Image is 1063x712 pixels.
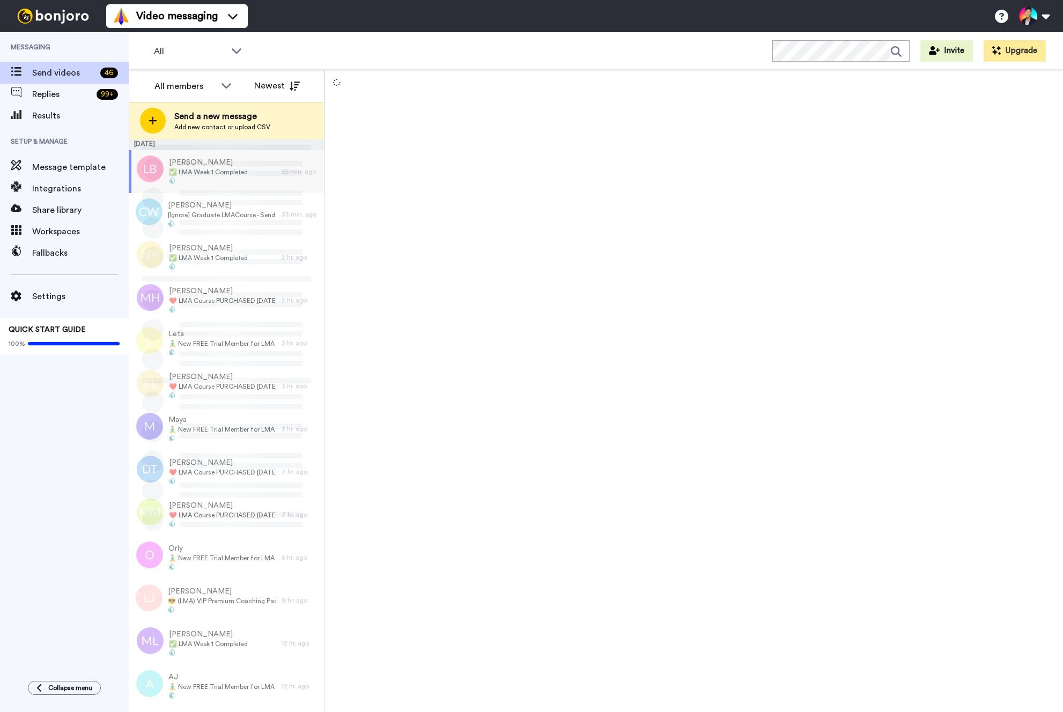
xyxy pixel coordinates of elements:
img: kl.png [137,370,164,397]
img: l.png [136,327,163,354]
div: 33 min. ago [282,210,319,219]
div: 3 hr. ago [282,425,319,433]
span: 100% [9,339,25,348]
span: Orly [168,543,276,554]
img: o.png [136,542,163,568]
span: ✅ LMA Week 1 Completed [169,640,248,648]
img: bj-logo-header-white.svg [13,9,93,24]
span: ✅ LMA Week 1 Completed [169,254,248,262]
span: [PERSON_NAME] [169,372,276,382]
span: 🧘‍♂️ New FREE Trial Member for LMA Program! 🧘‍♂️ [168,683,276,691]
span: Message template [32,161,129,174]
img: m.png [136,413,163,440]
span: Settings [32,290,129,303]
span: Results [32,109,129,122]
img: vm-color.svg [113,8,130,25]
img: lb.png [137,155,164,182]
span: Workspaces [32,225,129,238]
span: [PERSON_NAME] [169,500,276,511]
div: 3 hr. ago [282,339,319,347]
img: lj.png [136,584,163,611]
span: QUICK START GUIDE [9,326,86,333]
span: [Ignore] Graduate LMACourse - Send Fallback Video [DATE] [168,211,276,219]
span: Maya [168,414,276,425]
img: ml.png [137,627,164,654]
span: Send a new message [174,110,270,123]
span: ❤️️ LMA Course PURCHASED [DATE] ❤️️ [169,511,276,520]
div: 12 hr. ago [282,682,319,691]
img: ny.png [137,241,164,268]
div: 2 hr. ago [282,253,319,262]
div: [DATE] [129,139,324,150]
img: cw.png [136,198,163,225]
span: 🧘‍♂️ New FREE Trial Member for LMA Program! 🧘‍♂️ [168,425,276,434]
div: 99 + [97,89,118,100]
span: ❤️️ LMA Course PURCHASED [DATE] ❤️️ [169,468,276,477]
span: ❤️️ LMA Course PURCHASED [DATE] ❤️️ [169,382,276,391]
img: mm.png [137,499,164,525]
span: ❤️️ LMA Course PURCHASED [DATE] ❤️️ [169,296,276,305]
div: 2 hr. ago [282,296,319,305]
button: Invite [920,40,973,62]
div: 46 [100,68,118,78]
span: 😎 (LMA) VIP Premium Coaching Package Purchased 😎 [168,597,276,605]
div: 9 hr. ago [282,596,319,605]
button: Upgrade [984,40,1046,62]
span: Video messaging [136,9,218,24]
div: All members [154,80,216,93]
div: 7 hr. ago [282,468,319,476]
span: 🧘‍♂️ New FREE Trial Member for LMA Program! 🧘‍♂️ [168,339,276,348]
span: [PERSON_NAME] [168,586,276,597]
span: Replies [32,88,92,101]
div: 7 hr. ago [282,510,319,519]
span: Send videos [32,66,96,79]
span: Integrations [32,182,129,195]
span: Leta [168,329,276,339]
div: 25 min. ago [282,167,319,176]
button: Collapse menu [28,681,101,695]
span: AJ [168,672,276,683]
img: dt.png [137,456,164,483]
span: All [154,45,226,58]
span: [PERSON_NAME] [168,200,276,211]
img: mh.png [137,284,164,311]
div: 3 hr. ago [282,382,319,390]
span: [PERSON_NAME] [169,157,248,168]
span: Collapse menu [48,684,92,692]
span: [PERSON_NAME] [169,457,276,468]
span: 🧘‍♂️ New FREE Trial Member for LMA Program! 🧘‍♂️ [168,554,276,562]
span: [PERSON_NAME] [169,286,276,296]
div: 12 hr. ago [282,639,319,648]
div: 8 hr. ago [282,553,319,562]
span: [PERSON_NAME] [169,629,248,640]
span: [PERSON_NAME] [169,243,248,254]
button: Newest [246,75,308,97]
span: Share library [32,204,129,217]
span: Fallbacks [32,247,129,259]
span: Add new contact or upload CSV [174,123,270,131]
span: ✅ LMA Week 1 Completed [169,168,248,176]
img: a.png [136,670,163,697]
